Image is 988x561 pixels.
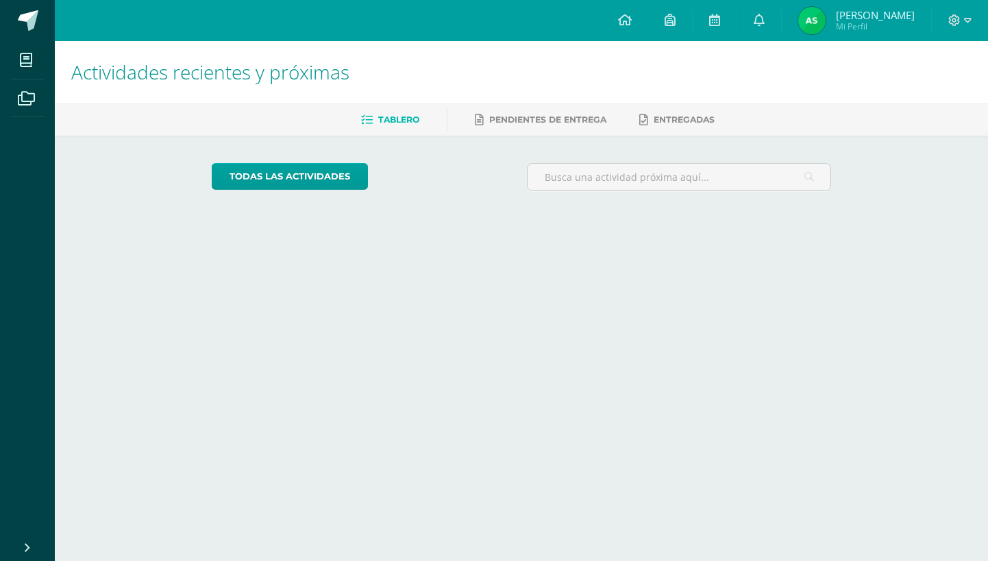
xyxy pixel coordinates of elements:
span: [PERSON_NAME] [836,8,915,22]
span: Mi Perfil [836,21,915,32]
a: Entregadas [639,109,715,131]
a: Pendientes de entrega [475,109,606,131]
a: Tablero [361,109,419,131]
span: Entregadas [654,114,715,125]
span: Tablero [378,114,419,125]
img: 9965484d7fb958643abdf6182466cba2.png [798,7,826,34]
span: Actividades recientes y próximas [71,59,349,85]
a: todas las Actividades [212,163,368,190]
input: Busca una actividad próxima aquí... [528,164,831,190]
span: Pendientes de entrega [489,114,606,125]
